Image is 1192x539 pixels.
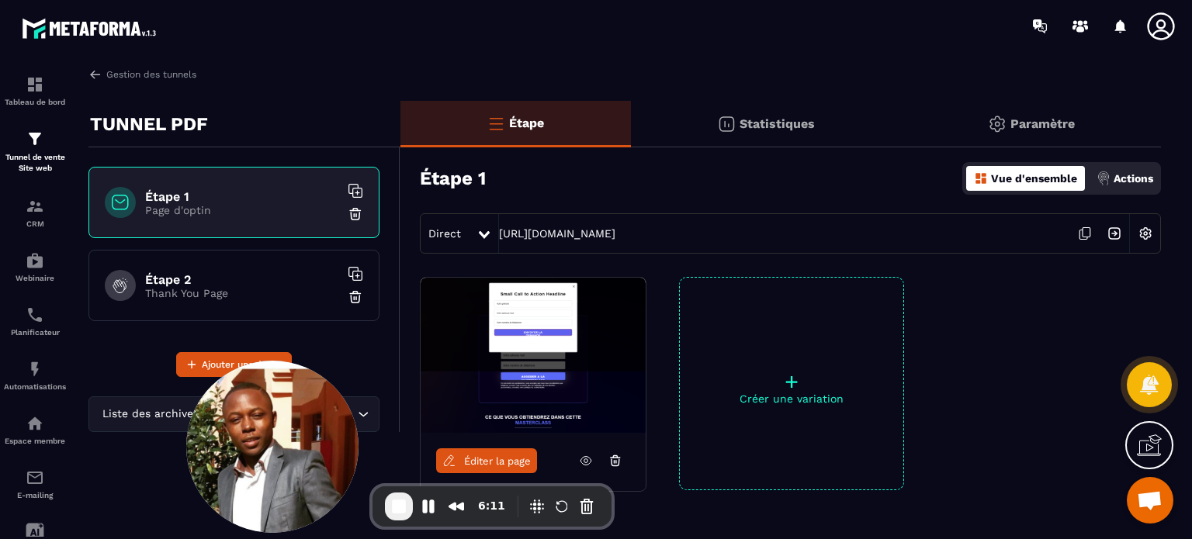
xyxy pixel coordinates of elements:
[1131,219,1160,248] img: setting-w.858f3a88.svg
[991,172,1077,185] p: Vue d'ensemble
[4,152,66,174] p: Tunnel de vente Site web
[4,274,66,282] p: Webinaire
[22,14,161,43] img: logo
[974,171,988,185] img: dashboard-orange.40269519.svg
[348,206,363,222] img: trash
[4,219,66,228] p: CRM
[1100,219,1129,248] img: arrow-next.bcc2205e.svg
[421,278,646,433] img: image
[4,437,66,445] p: Espace membre
[145,189,339,204] h6: Étape 1
[348,289,363,305] img: trash
[680,392,903,405] p: Créer une variation
[1010,116,1075,131] p: Paramètre
[26,468,44,487] img: email
[90,109,208,140] p: TUNNEL PDF
[26,306,44,324] img: scheduler
[4,382,66,391] p: Automatisations
[988,115,1007,133] img: setting-gr.5f69749f.svg
[4,457,66,511] a: emailemailE-mailing
[499,227,615,240] a: [URL][DOMAIN_NAME]
[145,204,339,216] p: Page d'optin
[4,491,66,499] p: E-mailing
[4,98,66,106] p: Tableau de bord
[88,396,379,432] div: Search for option
[4,328,66,337] p: Planificateur
[509,116,544,130] p: Étape
[464,455,531,467] span: Éditer la page
[436,448,537,473] a: Éditer la page
[1114,172,1153,185] p: Actions
[428,227,461,240] span: Direct
[202,357,283,372] span: Ajouter une étape
[176,352,292,377] button: Ajouter une étape
[99,406,202,423] span: Liste des archives
[4,348,66,403] a: automationsautomationsAutomatisations
[717,115,736,133] img: stats.20deebd0.svg
[4,240,66,294] a: automationsautomationsWebinaire
[4,403,66,457] a: automationsautomationsEspace membre
[4,294,66,348] a: schedulerschedulerPlanificateur
[26,414,44,433] img: automations
[420,168,486,189] h3: Étape 1
[4,64,66,118] a: formationformationTableau de bord
[4,185,66,240] a: formationformationCRM
[26,251,44,270] img: automations
[1097,171,1111,185] img: actions.d6e523a2.png
[26,197,44,216] img: formation
[680,371,903,392] p: +
[145,287,339,299] p: Thank You Page
[740,116,815,131] p: Statistiques
[26,75,44,94] img: formation
[88,67,102,81] img: arrow
[4,118,66,185] a: formationformationTunnel de vente Site web
[487,114,505,133] img: bars-o.4a397970.svg
[145,272,339,287] h6: Étape 2
[88,67,196,81] a: Gestion des tunnels
[26,360,44,378] img: automations
[26,130,44,148] img: formation
[1127,477,1173,523] div: Ouvrir le chat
